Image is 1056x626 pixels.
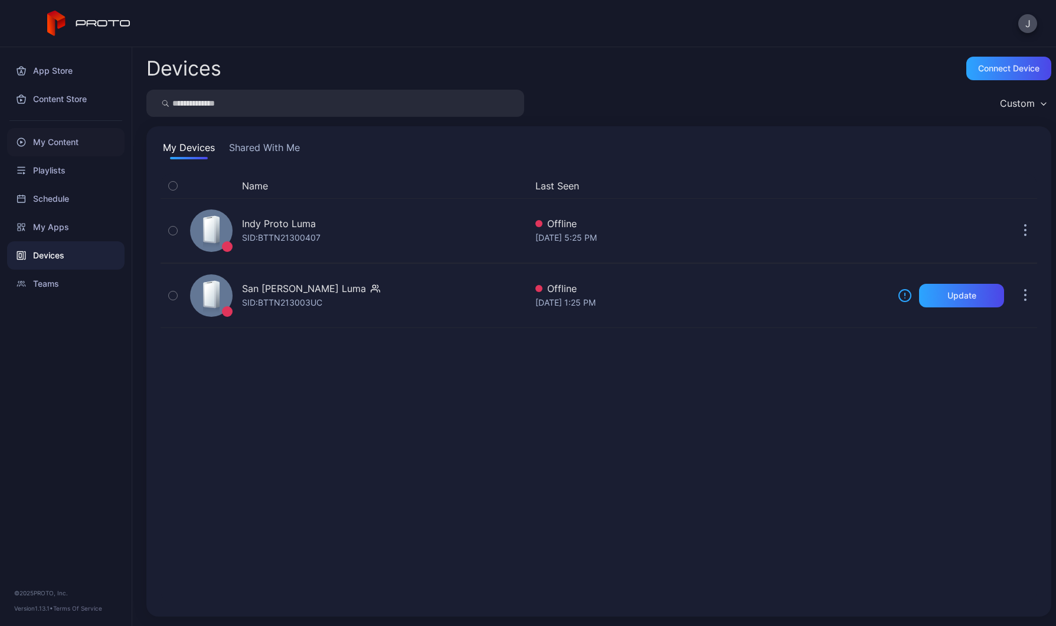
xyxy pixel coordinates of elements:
button: Update [919,284,1004,307]
button: Custom [994,90,1051,117]
a: Teams [7,270,125,298]
button: My Devices [161,140,217,159]
div: Custom [1000,97,1035,109]
button: Shared With Me [227,140,302,159]
div: SID: BTTN213003UC [242,296,322,310]
div: Update [947,291,976,300]
div: SID: BTTN21300407 [242,231,321,245]
div: Offline [535,281,888,296]
button: Last Seen [535,179,884,193]
div: Options [1014,179,1037,193]
a: Content Store [7,85,125,113]
a: Schedule [7,185,125,213]
div: [DATE] 1:25 PM [535,296,888,310]
button: J [1018,14,1037,33]
div: Offline [535,217,888,231]
a: My Content [7,128,125,156]
div: Update Device [893,179,999,193]
button: Name [242,179,268,193]
div: © 2025 PROTO, Inc. [14,588,117,598]
h2: Devices [146,58,221,79]
a: Terms Of Service [53,605,102,612]
a: My Apps [7,213,125,241]
div: [DATE] 5:25 PM [535,231,888,245]
div: Connect device [978,64,1039,73]
div: San [PERSON_NAME] Luma [242,281,366,296]
div: Indy Proto Luma [242,217,316,231]
a: App Store [7,57,125,85]
a: Devices [7,241,125,270]
a: Playlists [7,156,125,185]
span: Version 1.13.1 • [14,605,53,612]
button: Connect device [966,57,1051,80]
